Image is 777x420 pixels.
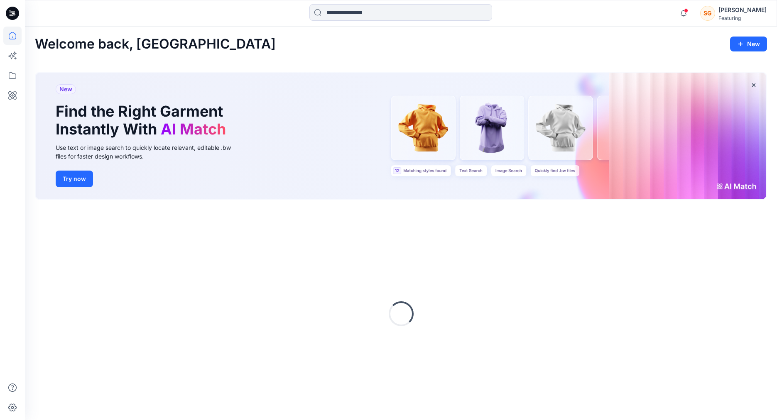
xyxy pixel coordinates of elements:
span: AI Match [161,120,226,138]
h2: Welcome back, [GEOGRAPHIC_DATA] [35,37,276,52]
div: Use text or image search to quickly locate relevant, editable .bw files for faster design workflows. [56,143,243,161]
h1: Find the Right Garment Instantly With [56,103,230,138]
button: Try now [56,171,93,187]
button: New [730,37,767,51]
div: Featuring [718,15,767,21]
div: SG [700,6,715,21]
span: New [59,84,72,94]
div: [PERSON_NAME] [718,5,767,15]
